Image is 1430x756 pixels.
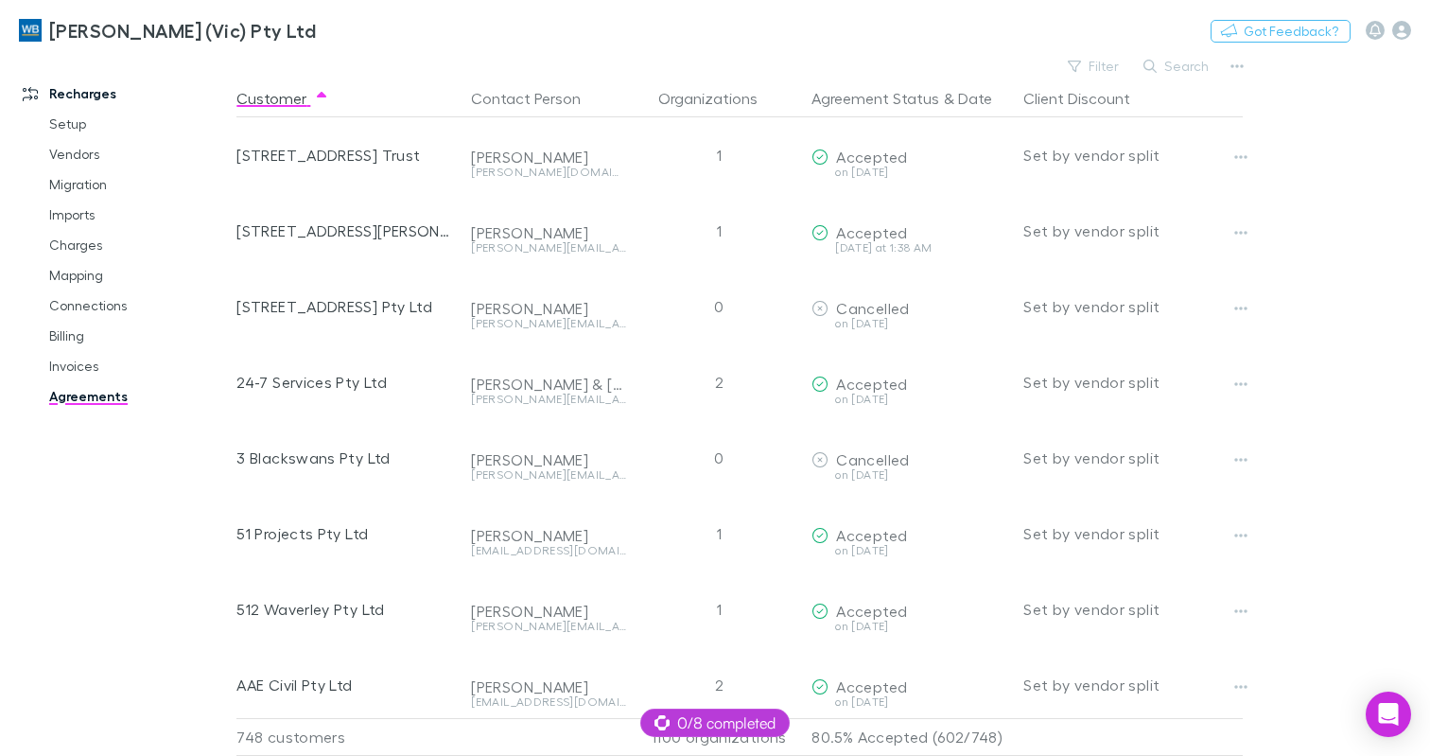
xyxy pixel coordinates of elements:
div: [STREET_ADDRESS] Trust [236,117,456,193]
span: Cancelled [836,299,909,317]
div: 512 Waverley Pty Ltd [236,571,456,647]
div: [PERSON_NAME] [471,602,626,621]
button: Customer [236,79,329,117]
div: & [811,79,1008,117]
a: Vendors [30,139,233,169]
div: on [DATE] [811,167,1008,178]
span: Accepted [836,602,907,620]
div: [DATE] at 1:38 AM [811,242,1008,254]
a: Recharges [4,79,233,109]
div: Set by vendor split [1023,420,1243,496]
div: 0 [634,269,804,344]
div: [PERSON_NAME][DOMAIN_NAME][EMAIL_ADDRESS][PERSON_NAME][DOMAIN_NAME] [471,167,626,178]
div: [PERSON_NAME] [471,299,626,318]
img: William Buck (Vic) Pty Ltd's Logo [19,19,42,42]
div: 3 Blackswans Pty Ltd [236,420,456,496]
div: on [DATE] [811,469,1008,481]
a: Charges [30,230,233,260]
button: Filter [1058,55,1130,78]
div: [PERSON_NAME][EMAIL_ADDRESS][PERSON_NAME][DOMAIN_NAME] [471,242,626,254]
button: Got Feedback? [1211,20,1351,43]
div: 1100 organizations [634,718,804,756]
a: Setup [30,109,233,139]
div: on [DATE] [811,621,1008,632]
div: 51 Projects Pty Ltd [236,496,456,571]
a: Agreements [30,381,233,412]
div: Set by vendor split [1023,269,1243,344]
div: on [DATE] [811,318,1008,329]
div: on [DATE] [811,545,1008,556]
div: [PERSON_NAME][EMAIL_ADDRESS][DOMAIN_NAME] [471,621,626,632]
div: AAE Civil Pty Ltd [236,647,456,723]
button: Agreement Status [811,79,939,117]
button: Client Discount [1023,79,1153,117]
div: [STREET_ADDRESS] Pty Ltd [236,269,456,344]
a: Billing [30,321,233,351]
div: [EMAIL_ADDRESS][DOMAIN_NAME] [471,545,626,556]
a: [PERSON_NAME] (Vic) Pty Ltd [8,8,327,53]
a: Imports [30,200,233,230]
div: [PERSON_NAME] [471,450,626,469]
div: Set by vendor split [1023,571,1243,647]
button: Date [958,79,992,117]
a: Migration [30,169,233,200]
div: [EMAIL_ADDRESS][DOMAIN_NAME] [471,696,626,708]
div: [PERSON_NAME] [471,526,626,545]
div: [PERSON_NAME][EMAIL_ADDRESS][DOMAIN_NAME] [471,469,626,481]
div: on [DATE] [811,696,1008,708]
span: Accepted [836,148,907,166]
h3: [PERSON_NAME] (Vic) Pty Ltd [49,19,316,42]
div: 748 customers [236,718,463,756]
span: Accepted [836,526,907,544]
div: [PERSON_NAME][EMAIL_ADDRESS][DOMAIN_NAME] [471,394,626,405]
div: Set by vendor split [1023,496,1243,571]
p: 80.5% Accepted (602/748) [811,719,1008,755]
span: Accepted [836,677,907,695]
div: 1 [634,496,804,571]
div: 2 [634,647,804,723]
span: Accepted [836,375,907,393]
div: Open Intercom Messenger [1366,692,1411,737]
a: Mapping [30,260,233,290]
div: Set by vendor split [1023,193,1243,269]
div: 1 [634,117,804,193]
span: Accepted [836,223,907,241]
div: 2 [634,344,804,420]
a: Invoices [30,351,233,381]
div: on [DATE] [811,394,1008,405]
a: Connections [30,290,233,321]
div: Set by vendor split [1023,647,1243,723]
button: Search [1134,55,1220,78]
div: [PERSON_NAME][EMAIL_ADDRESS][DOMAIN_NAME] [471,318,626,329]
span: Cancelled [836,450,909,468]
div: Set by vendor split [1023,117,1243,193]
div: [PERSON_NAME] [471,148,626,167]
div: 24-7 Services Pty Ltd [236,344,456,420]
div: [PERSON_NAME] [471,223,626,242]
div: 1 [634,193,804,269]
button: Contact Person [471,79,603,117]
div: Set by vendor split [1023,344,1243,420]
div: 1 [634,571,804,647]
div: 0 [634,420,804,496]
div: [PERSON_NAME] [471,677,626,696]
div: [STREET_ADDRESS][PERSON_NAME] Pty Ltd [236,193,456,269]
button: Organizations [658,79,780,117]
div: [PERSON_NAME] & [PERSON_NAME] [471,375,626,394]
